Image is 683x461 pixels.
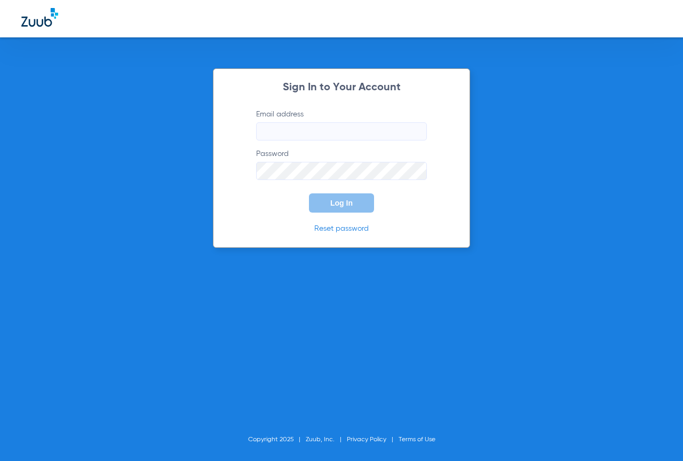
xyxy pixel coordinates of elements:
[309,193,374,213] button: Log In
[256,162,427,180] input: Password
[314,225,369,232] a: Reset password
[256,149,427,180] label: Password
[399,436,435,443] a: Terms of Use
[240,82,443,93] h2: Sign In to Your Account
[248,434,306,445] li: Copyright 2025
[21,8,58,27] img: Zuub Logo
[306,434,347,445] li: Zuub, Inc.
[256,122,427,140] input: Email address
[347,436,386,443] a: Privacy Policy
[256,109,427,140] label: Email address
[330,199,353,207] span: Log In
[630,410,683,461] iframe: Chat Widget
